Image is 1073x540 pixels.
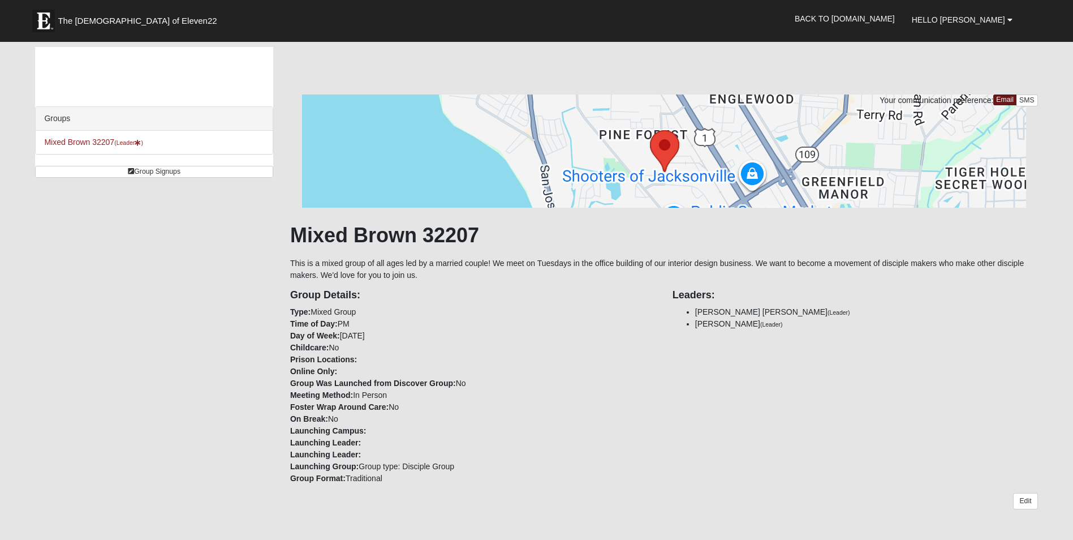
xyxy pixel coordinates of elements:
strong: Childcare: [290,343,329,352]
strong: Day of Week: [290,331,340,340]
a: The [DEMOGRAPHIC_DATA] of Eleven22 [27,4,253,32]
span: Hello [PERSON_NAME] [912,15,1005,24]
a: Edit [1013,493,1037,509]
span: Your communication preference: [880,96,993,105]
strong: Type: [290,307,311,316]
a: Back to [DOMAIN_NAME] [786,5,903,33]
a: Group Signups [35,166,273,178]
strong: Launching Leader: [290,450,361,459]
li: [PERSON_NAME] [PERSON_NAME] [695,306,1038,318]
a: Email [993,95,1016,105]
strong: Foster Wrap Around Care: [290,402,389,412]
li: [PERSON_NAME] [695,318,1038,330]
small: (Leader) [760,321,783,328]
strong: Online Only: [290,367,337,376]
div: Groups [36,107,273,131]
strong: Launching Campus: [290,426,367,435]
strong: Launching Group: [290,462,359,471]
a: Hello [PERSON_NAME] [903,6,1021,34]
small: (Leader) [828,309,850,316]
strong: On Break: [290,414,328,423]
strong: Prison Locations: [290,355,357,364]
img: Eleven22 logo [32,10,55,32]
h4: Leaders: [673,289,1038,302]
h1: Mixed Brown 32207 [290,223,1038,247]
div: Mixed Group PM [DATE] No No In Person No No Group type: Disciple Group Traditional [282,281,664,485]
strong: Meeting Method: [290,391,353,400]
strong: Group Format: [290,474,346,483]
strong: Launching Leader: [290,438,361,447]
strong: Group Was Launched from Discover Group: [290,379,456,388]
h4: Group Details: [290,289,656,302]
a: Mixed Brown 32207(Leader) [44,138,143,147]
strong: Time of Day: [290,319,338,328]
a: SMS [1016,95,1038,106]
small: (Leader ) [114,139,143,146]
span: The [DEMOGRAPHIC_DATA] of Eleven22 [58,15,217,27]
